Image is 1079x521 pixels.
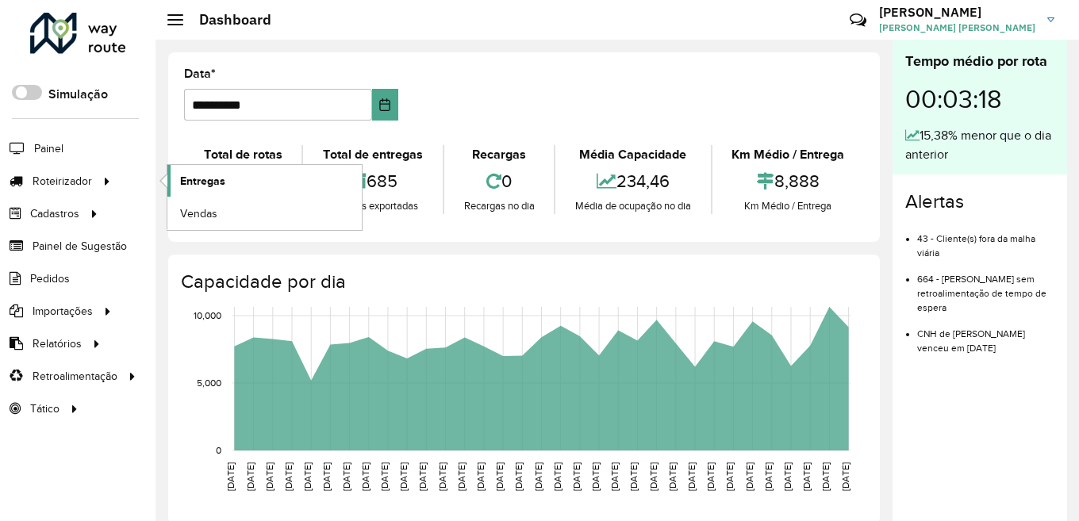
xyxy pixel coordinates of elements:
[180,205,217,222] span: Vendas
[559,198,706,214] div: Média de ocupação no dia
[475,462,486,491] text: [DATE]
[559,164,706,198] div: 234,46
[917,260,1054,315] li: 664 - [PERSON_NAME] sem retroalimentação de tempo de espera
[307,145,438,164] div: Total de entregas
[763,462,774,491] text: [DATE]
[448,164,550,198] div: 0
[716,164,860,198] div: 8,888
[801,462,812,491] text: [DATE]
[628,462,639,491] text: [DATE]
[372,89,398,121] button: Choose Date
[33,303,93,320] span: Importações
[360,462,371,491] text: [DATE]
[437,462,447,491] text: [DATE]
[513,462,524,491] text: [DATE]
[905,51,1054,72] div: Tempo médio por rota
[686,462,697,491] text: [DATE]
[216,445,221,455] text: 0
[30,270,70,287] span: Pedidos
[494,462,505,491] text: [DATE]
[724,462,735,491] text: [DATE]
[48,85,108,104] label: Simulação
[379,462,390,491] text: [DATE]
[667,462,678,491] text: [DATE]
[183,11,271,29] h2: Dashboard
[417,462,428,491] text: [DATE]
[448,198,550,214] div: Recargas no dia
[841,3,875,37] a: Contato Rápido
[705,462,716,491] text: [DATE]
[590,462,601,491] text: [DATE]
[184,64,216,83] label: Data
[181,270,864,293] h4: Capacidade por dia
[307,198,438,214] div: Entregas exportadas
[180,173,225,190] span: Entregas
[167,197,362,229] a: Vendas
[879,5,1035,20] h3: [PERSON_NAME]
[456,462,467,491] text: [DATE]
[341,462,351,491] text: [DATE]
[905,190,1054,213] h4: Alertas
[609,462,620,491] text: [DATE]
[398,462,409,491] text: [DATE]
[302,462,313,491] text: [DATE]
[716,198,860,214] div: Km Médio / Entrega
[716,145,860,164] div: Km Médio / Entrega
[648,462,659,491] text: [DATE]
[225,462,236,491] text: [DATE]
[321,462,332,491] text: [DATE]
[188,145,298,164] div: Total de rotas
[264,462,275,491] text: [DATE]
[559,145,706,164] div: Média Capacidade
[905,126,1054,164] div: 15,38% menor que o dia anterior
[571,462,582,491] text: [DATE]
[34,140,63,157] span: Painel
[905,72,1054,126] div: 00:03:18
[917,220,1054,260] li: 43 - Cliente(s) fora da malha viária
[33,238,127,255] span: Painel de Sugestão
[307,164,438,198] div: 685
[30,205,79,222] span: Cadastros
[33,335,82,352] span: Relatórios
[552,462,563,491] text: [DATE]
[533,462,543,491] text: [DATE]
[245,462,255,491] text: [DATE]
[917,315,1054,355] li: CNH de [PERSON_NAME] venceu em [DATE]
[33,173,92,190] span: Roteirizador
[283,462,294,491] text: [DATE]
[30,400,60,417] span: Tático
[879,21,1035,35] span: [PERSON_NAME] [PERSON_NAME]
[820,462,831,491] text: [DATE]
[33,368,117,385] span: Retroalimentação
[744,462,755,491] text: [DATE]
[448,145,550,164] div: Recargas
[194,310,221,320] text: 10,000
[840,462,851,491] text: [DATE]
[782,462,793,491] text: [DATE]
[167,165,362,197] a: Entregas
[197,377,221,388] text: 5,000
